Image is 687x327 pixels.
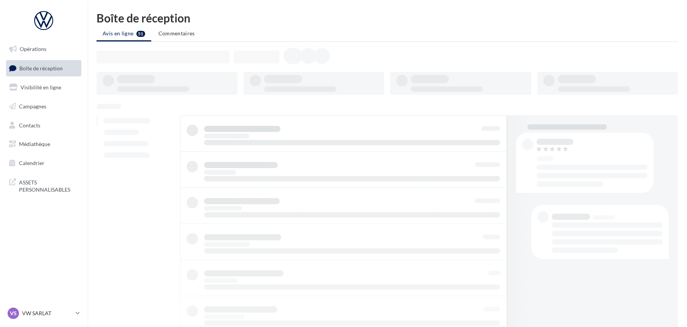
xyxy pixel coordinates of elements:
a: ASSETS PERSONNALISABLES [5,174,83,197]
span: Campagnes [19,103,46,110]
a: Boîte de réception [5,60,83,76]
a: Opérations [5,41,83,57]
a: VS VW SARLAT [6,306,81,321]
a: Campagnes [5,98,83,114]
a: Visibilité en ligne [5,79,83,95]
span: Opérations [20,46,46,52]
span: ASSETS PERSONNALISABLES [19,177,78,194]
a: Médiathèque [5,136,83,152]
span: Visibilité en ligne [21,84,61,90]
a: Contacts [5,117,83,133]
span: Médiathèque [19,141,50,147]
div: Boîte de réception [97,12,678,24]
span: VS [10,310,17,317]
a: Calendrier [5,155,83,171]
span: Boîte de réception [19,65,63,71]
span: Commentaires [158,30,195,37]
span: Calendrier [19,160,44,166]
span: Contacts [19,122,40,128]
p: VW SARLAT [22,310,73,317]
